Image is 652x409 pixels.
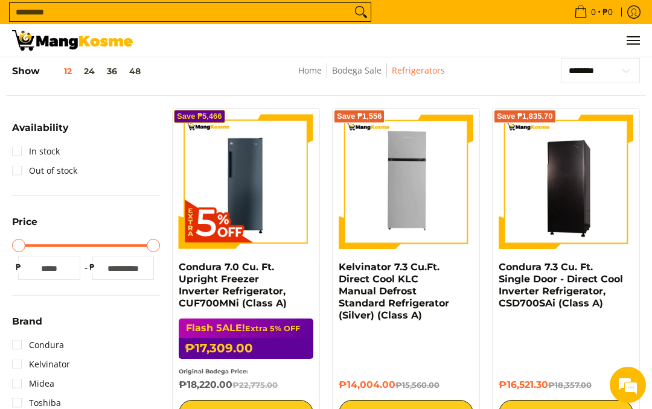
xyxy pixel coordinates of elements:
[298,65,322,76] a: Home
[337,113,382,120] span: Save ₱1,556
[12,161,77,180] a: Out of stock
[145,24,640,57] nav: Main Menu
[395,380,439,390] del: ₱15,560.00
[601,8,615,16] span: ₱0
[339,261,449,321] a: Kelvinator 7.3 Cu.Ft. Direct Cool KLC Manual Defrost Standard Refrigerator (Silver) (Class A)
[12,65,147,77] h5: Show
[12,217,37,236] summary: Open
[70,125,167,247] span: We're online!
[12,123,68,142] summary: Open
[179,368,248,375] small: Original Bodega Price:
[339,115,473,249] img: Kelvinator 7.3 Cu.Ft. Direct Cool KLC Manual Defrost Standard Refrigerator (Silver) (Class A)
[78,66,101,76] button: 24
[499,116,633,248] img: Condura 7.3 Cu. Ft. Single Door - Direct Cool Inverter Refrigerator, CSD700SAi (Class A)
[497,113,553,120] span: Save ₱1,835.70
[6,277,230,319] textarea: Type your message and hit 'Enter'
[351,3,371,21] button: Search
[625,24,640,57] button: Menu
[12,317,42,326] span: Brand
[12,30,133,51] img: Bodega Sale Refrigerator l Mang Kosme: Home Appliances Warehouse Sale
[198,6,227,35] div: Minimize live chat window
[179,115,313,249] img: Condura 7.0 Cu. Ft. Upright Freezer Inverter Refrigerator, CUF700MNi (Class A)
[339,379,473,392] h6: ₱14,004.00
[12,374,54,393] a: Midea
[177,113,222,120] span: Save ₱5,466
[179,379,313,392] h6: ₱18,220.00
[179,338,313,359] h6: ₱17,309.00
[392,65,445,76] a: Refrigerators
[12,217,37,227] span: Price
[548,380,592,390] del: ₱18,357.00
[179,261,287,309] a: Condura 7.0 Cu. Ft. Upright Freezer Inverter Refrigerator, CUF700MNi (Class A)
[232,63,511,90] nav: Breadcrumbs
[12,142,60,161] a: In stock
[86,261,98,273] span: ₱
[63,68,203,83] div: Chat with us now
[145,24,640,57] ul: Customer Navigation
[40,66,78,76] button: 12
[12,355,70,374] a: Kelvinator
[589,8,598,16] span: 0
[12,123,68,133] span: Availability
[232,380,278,390] del: ₱22,775.00
[12,261,24,273] span: ₱
[570,5,616,19] span: •
[123,66,147,76] button: 48
[332,65,382,76] a: Bodega Sale
[101,66,123,76] button: 36
[12,335,64,355] a: Condura
[499,379,633,392] h6: ₱16,521.30
[12,317,42,335] summary: Open
[499,261,623,309] a: Condura 7.3 Cu. Ft. Single Door - Direct Cool Inverter Refrigerator, CSD700SAi (Class A)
